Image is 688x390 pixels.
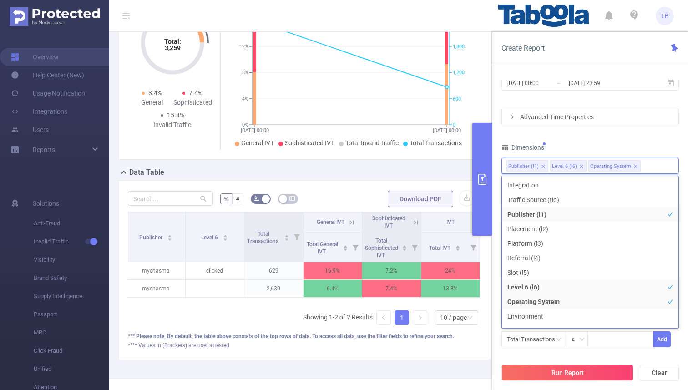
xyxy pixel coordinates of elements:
div: 10 / page [440,311,467,324]
div: General [132,98,172,107]
li: Showing 1-2 of 2 Results [303,310,373,325]
tspan: [DATE] 00:00 [433,127,461,133]
p: 16.9% [304,262,362,279]
i: icon: right [417,315,423,320]
input: Start date [506,77,580,89]
span: 7.4% [189,89,202,96]
i: icon: check [668,314,673,319]
div: ≥ [572,332,581,347]
a: 1 [395,311,409,324]
button: Run Report [501,365,633,381]
span: Total Transactions [247,231,280,244]
button: Download PDF [388,191,453,207]
span: Create Report [501,44,545,52]
span: Total IVT [429,245,452,251]
i: icon: caret-up [455,244,460,247]
span: Level 6 [201,234,219,241]
i: icon: caret-up [223,233,228,236]
div: *** Please note, By default, the table above consists of the top rows of data. To access all data... [128,332,482,340]
span: % [224,195,228,203]
i: icon: check [668,226,673,232]
p: 6.4% [304,280,362,297]
i: icon: bg-colors [254,196,259,201]
li: Previous Page [376,310,391,325]
span: 8.4% [148,89,162,96]
div: Sort [402,244,407,249]
div: Sort [455,244,460,249]
li: Platform (l3) [502,236,678,251]
tspan: [DATE] 00:00 [241,127,269,133]
span: Visibility [34,251,109,269]
i: icon: caret-up [167,233,172,236]
i: icon: caret-up [402,244,407,247]
p: 7.2% [362,262,421,279]
p: mychasma [126,280,185,297]
span: Total Sophisticated IVT [365,238,398,258]
span: Reports [33,146,55,153]
i: icon: caret-down [167,237,172,240]
span: Total General IVT [307,241,338,255]
div: Sort [167,233,172,239]
i: Filter menu [290,212,303,262]
span: Brand Safety [34,269,109,287]
p: mychasma [126,262,185,279]
a: Usage Notification [11,84,85,102]
div: Sort [223,233,228,239]
i: icon: check [668,270,673,275]
span: Passport [34,305,109,324]
input: End date [568,77,642,89]
i: Filter menu [408,233,421,262]
span: 15.8% [167,111,184,119]
i: icon: close [541,164,546,170]
i: icon: caret-down [343,247,348,250]
tspan: 3,259 [164,44,180,51]
i: icon: caret-up [284,233,289,236]
input: Search... [128,191,213,206]
i: icon: check [668,284,673,290]
span: General IVT [241,139,274,147]
p: 24% [421,262,480,279]
i: icon: check [668,241,673,246]
a: Integrations [11,102,67,121]
i: icon: down [579,337,585,343]
span: Dimensions [501,144,544,151]
li: Next Page [413,310,427,325]
span: General IVT [317,219,344,225]
li: Operating System [502,294,678,309]
p: 7.4% [362,280,421,297]
span: Click Fraud [34,342,109,360]
i: icon: caret-down [455,247,460,250]
i: icon: caret-up [343,244,348,247]
i: icon: down [467,315,473,321]
span: Publisher [139,234,164,241]
i: icon: check [668,182,673,188]
span: Total Invalid Traffic [345,139,399,147]
div: Publisher (l1) [508,161,539,172]
li: Operating System [588,160,641,172]
button: Add [653,331,671,347]
a: Overview [11,48,59,66]
i: icon: right [509,114,515,120]
span: Anti-Fraud [34,214,109,233]
span: Solutions [33,194,59,213]
span: Unified [34,360,109,378]
tspan: 600 [453,96,461,102]
i: icon: close [579,164,584,170]
span: Total Transactions [410,139,462,147]
tspan: 1,200 [453,70,465,76]
span: IVT [446,219,455,225]
i: icon: caret-down [284,237,289,240]
tspan: Total: [164,38,181,45]
div: Level 6 (l6) [552,161,577,172]
li: Publisher (l1) [502,207,678,222]
a: Help Center (New) [11,66,84,84]
tspan: 8% [242,70,248,76]
span: # [236,195,240,203]
span: LB [661,7,669,25]
div: Operating System [590,161,631,172]
span: MRC [34,324,109,342]
tspan: 0% [242,122,248,128]
div: Sophisticated [172,98,213,107]
tspan: 12% [239,44,248,50]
